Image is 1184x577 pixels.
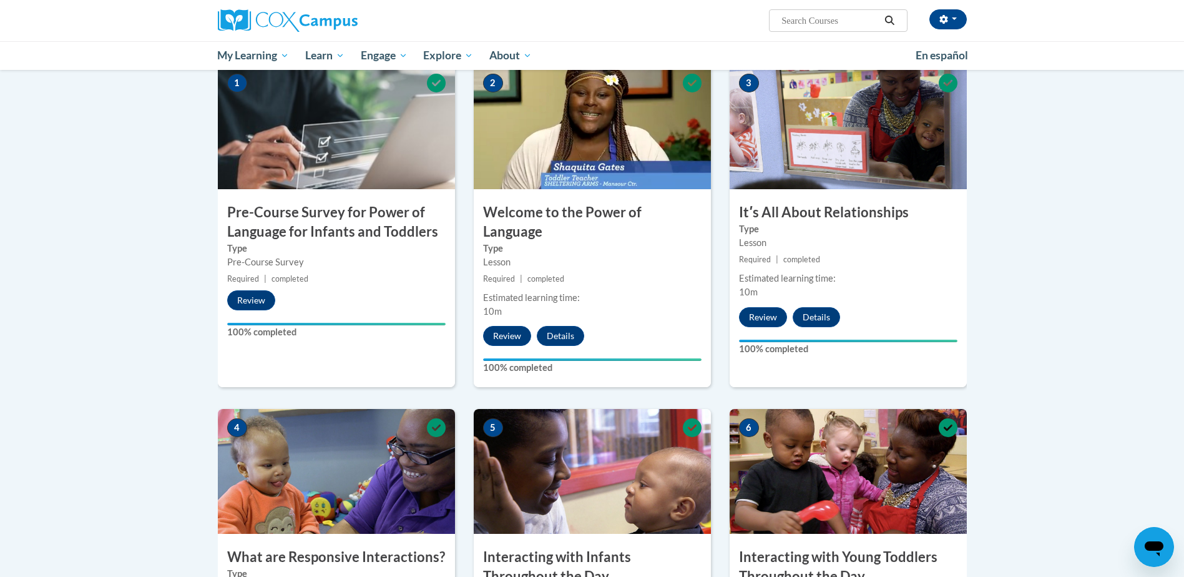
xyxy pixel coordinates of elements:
[780,13,880,28] input: Search Courses
[361,48,408,63] span: Engage
[520,274,522,284] span: |
[415,41,481,70] a: Explore
[537,326,584,346] button: Details
[227,323,446,325] div: Your progress
[483,326,531,346] button: Review
[730,409,967,534] img: Course Image
[739,307,787,327] button: Review
[489,48,532,63] span: About
[227,274,259,284] span: Required
[483,255,702,269] div: Lesson
[730,64,967,189] img: Course Image
[908,42,976,69] a: En español
[483,358,702,361] div: Your progress
[218,548,455,567] h3: What are Responsive Interactions?
[730,203,967,222] h3: Itʹs All About Relationships
[739,418,759,437] span: 6
[474,64,711,189] img: Course Image
[227,74,247,92] span: 1
[227,418,247,437] span: 4
[297,41,353,70] a: Learn
[776,255,778,264] span: |
[199,41,986,70] div: Main menu
[353,41,416,70] a: Engage
[739,342,957,356] label: 100% completed
[527,274,564,284] span: completed
[272,274,308,284] span: completed
[264,274,267,284] span: |
[210,41,298,70] a: My Learning
[739,272,957,285] div: Estimated learning time:
[227,242,446,255] label: Type
[218,409,455,534] img: Course Image
[483,74,503,92] span: 2
[793,307,840,327] button: Details
[739,340,957,342] div: Your progress
[423,48,473,63] span: Explore
[483,418,503,437] span: 5
[483,242,702,255] label: Type
[218,64,455,189] img: Course Image
[739,255,771,264] span: Required
[739,74,759,92] span: 3
[783,255,820,264] span: completed
[1134,527,1174,567] iframe: Button to launch messaging window
[305,48,345,63] span: Learn
[916,49,968,62] span: En español
[481,41,540,70] a: About
[929,9,967,29] button: Account Settings
[739,236,957,250] div: Lesson
[474,203,711,242] h3: Welcome to the Power of Language
[739,287,758,297] span: 10m
[218,9,358,32] img: Cox Campus
[880,13,899,28] button: Search
[483,361,702,375] label: 100% completed
[483,274,515,284] span: Required
[474,409,711,534] img: Course Image
[227,325,446,339] label: 100% completed
[483,306,502,317] span: 10m
[217,48,289,63] span: My Learning
[227,255,446,269] div: Pre-Course Survey
[739,222,957,236] label: Type
[218,203,455,242] h3: Pre-Course Survey for Power of Language for Infants and Toddlers
[218,9,455,32] a: Cox Campus
[227,290,275,310] button: Review
[483,291,702,305] div: Estimated learning time:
